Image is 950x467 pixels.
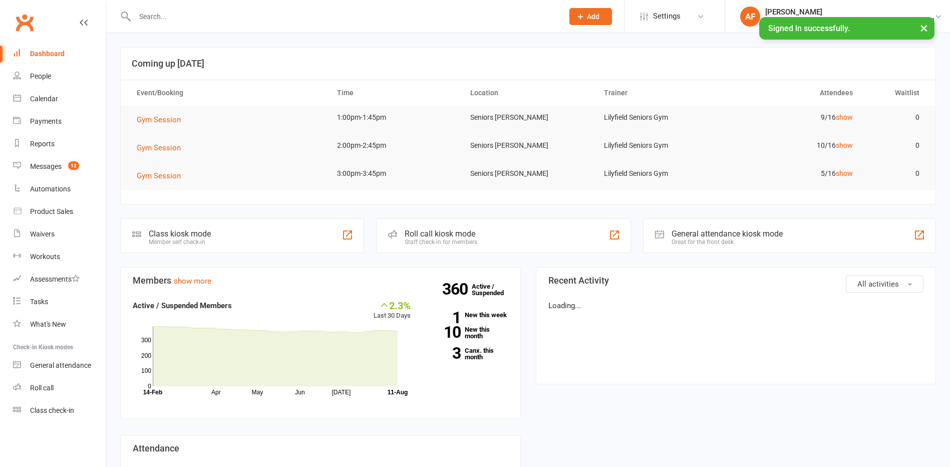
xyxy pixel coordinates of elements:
div: [PERSON_NAME] [765,8,934,17]
div: Workouts [30,253,60,261]
a: 360Active / Suspended [472,276,516,304]
a: show more [174,277,211,286]
div: Calendar [30,95,58,103]
a: Dashboard [13,43,106,65]
a: Waivers [13,223,106,246]
button: Add [569,8,612,25]
div: Tasks [30,298,48,306]
td: 10/16 [728,134,861,157]
span: Add [587,13,599,21]
div: Class check-in [30,406,74,414]
strong: 360 [442,282,472,297]
th: Time [328,80,461,106]
h3: Coming up [DATE] [132,59,924,69]
a: General attendance kiosk mode [13,354,106,377]
a: 10New this month [426,326,508,339]
a: show [836,169,853,177]
h3: Members [133,276,508,286]
span: Gym Session [137,115,181,124]
a: Automations [13,178,106,200]
a: Product Sales [13,200,106,223]
div: Payments [30,117,62,125]
td: 2:00pm-2:45pm [328,134,461,157]
a: Payments [13,110,106,133]
td: 0 [862,134,928,157]
strong: 1 [426,310,461,325]
button: All activities [846,276,923,293]
span: Signed in successfully. [768,24,850,33]
button: × [915,17,933,39]
a: Assessments [13,268,106,291]
div: Roll call [30,384,54,392]
div: Reports [30,140,55,148]
button: Gym Session [137,142,188,154]
a: show [836,141,853,149]
p: Loading... [548,300,924,312]
div: Messages [30,162,62,170]
div: Roll call kiosk mode [405,229,477,239]
th: Attendees [728,80,861,106]
td: 0 [862,162,928,185]
td: 9/16 [728,106,861,129]
a: Roll call [13,377,106,399]
span: Gym Session [137,143,181,152]
a: Class kiosk mode [13,399,106,422]
input: Search... [132,10,556,24]
div: Member self check-in [149,239,211,246]
div: General attendance [30,361,91,369]
strong: 3 [426,346,461,361]
span: Settings [653,5,681,28]
th: Event/Booking [128,80,328,106]
td: Lilyfield Seniors Gym [595,134,728,157]
div: Dashboard [30,50,65,58]
a: Workouts [13,246,106,268]
div: What's New [30,320,66,328]
div: Automations [30,185,71,193]
td: Seniors [PERSON_NAME] [461,134,594,157]
div: Waivers [30,230,55,238]
span: All activities [857,280,899,289]
td: 1:00pm-1:45pm [328,106,461,129]
h3: Attendance [133,443,508,453]
th: Trainer [595,80,728,106]
div: Last 30 Days [374,300,411,321]
td: 0 [862,106,928,129]
a: 3Canx. this month [426,347,508,360]
td: 3:00pm-3:45pm [328,162,461,185]
strong: Active / Suspended Members [133,301,232,310]
div: Staff check-in for members [405,239,477,246]
div: Great for the front desk [672,239,783,246]
td: 5/16 [728,162,861,185]
button: Gym Session [137,114,188,126]
th: Location [461,80,594,106]
a: What's New [13,313,106,336]
td: Seniors [PERSON_NAME] [461,106,594,129]
div: Assessments [30,275,80,283]
a: Clubworx [12,10,37,35]
strong: 10 [426,325,461,340]
a: show [836,113,853,121]
button: Gym Session [137,170,188,182]
div: Product Sales [30,207,73,215]
td: Lilyfield Seniors Gym [595,162,728,185]
h3: Recent Activity [548,276,924,286]
td: Lilyfield Seniors Gym [595,106,728,129]
div: People [30,72,51,80]
th: Waitlist [862,80,928,106]
div: Uniting Seniors [PERSON_NAME][GEOGRAPHIC_DATA] [765,17,934,26]
span: Gym Session [137,171,181,180]
div: Class kiosk mode [149,229,211,239]
div: 2.3% [374,300,411,311]
div: AF [740,7,760,27]
span: 12 [68,161,79,170]
a: Reports [13,133,106,155]
a: 1New this week [426,312,508,318]
div: General attendance kiosk mode [672,229,783,239]
a: People [13,65,106,88]
td: Seniors [PERSON_NAME] [461,162,594,185]
a: Calendar [13,88,106,110]
a: Tasks [13,291,106,313]
a: Messages 12 [13,155,106,178]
